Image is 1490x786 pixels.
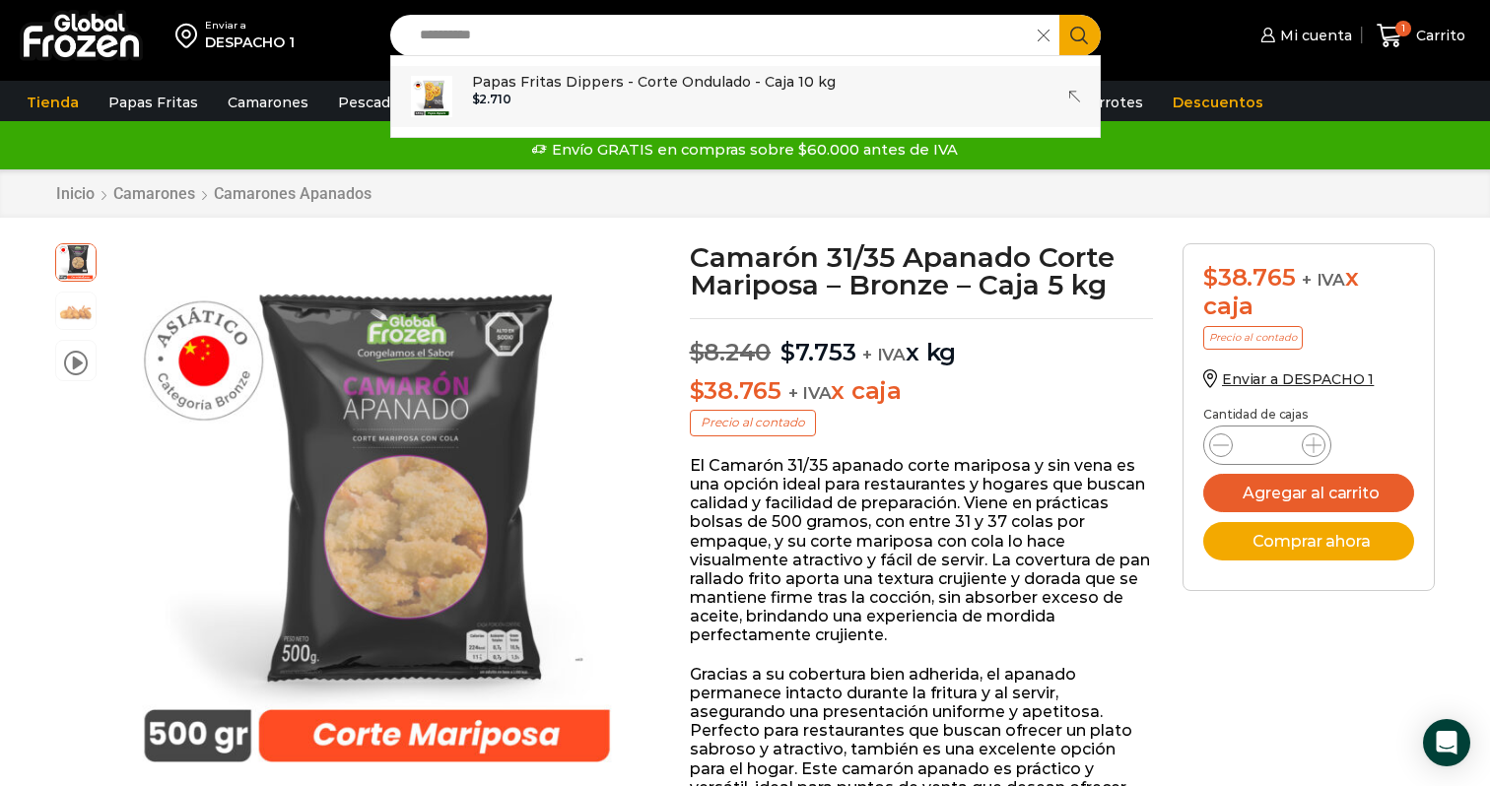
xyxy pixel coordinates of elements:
bdi: 38.765 [1203,263,1295,292]
p: Papas Fritas Dippers - Corte Ondulado - Caja 10 kg [472,71,836,93]
span: 1 [1395,21,1411,36]
button: Agregar al carrito [1203,474,1414,512]
bdi: 2.710 [472,92,511,106]
span: apanados [56,241,96,281]
div: DESPACHO 1 [205,33,295,52]
span: $ [690,376,705,405]
bdi: 38.765 [690,376,781,405]
span: Enviar a DESPACHO 1 [1222,370,1374,388]
p: El Camarón 31/35 apanado corte mariposa y sin vena es una opción ideal para restaurantes y hogare... [690,456,1154,645]
span: $ [472,92,480,106]
span: Mi cuenta [1275,26,1352,45]
span: Carrito [1411,26,1465,45]
nav: Breadcrumb [55,184,372,203]
p: Cantidad de cajas [1203,408,1414,422]
a: Inicio [55,184,96,203]
p: Precio al contado [1203,326,1303,350]
span: + IVA [862,345,906,364]
a: Abarrotes [1061,84,1153,121]
a: Tienda [17,84,89,121]
a: Camarones [112,184,196,203]
a: Enviar a DESPACHO 1 [1203,370,1374,388]
div: Open Intercom Messenger [1423,719,1470,766]
a: Camarones [218,84,318,121]
button: Comprar ahora [1203,522,1414,560]
a: Descuentos [1163,84,1273,121]
p: Precio al contado [690,410,816,435]
bdi: 7.753 [780,338,856,366]
div: x caja [1203,264,1414,321]
bdi: 8.240 [690,338,772,366]
h1: Camarón 31/35 Apanado Corte Mariposa – Bronze – Caja 5 kg [690,243,1154,298]
span: $ [1203,263,1218,292]
div: Enviar a [205,19,295,33]
a: Pescados y Mariscos [328,84,497,121]
p: x kg [690,318,1154,367]
button: Search button [1059,15,1101,56]
span: camaron-apanado [56,293,96,332]
a: Camarones Apanados [213,184,372,203]
span: $ [690,338,705,366]
a: Papas Fritas [99,84,208,121]
a: Mi cuenta [1255,16,1352,55]
span: + IVA [1302,270,1345,290]
img: address-field-icon.svg [175,19,205,52]
span: $ [780,338,795,366]
input: Product quantity [1249,431,1286,459]
a: 1 Carrito [1372,13,1470,59]
p: x caja [690,377,1154,406]
span: + IVA [788,383,832,403]
a: Papas Fritas Dippers - Corte Ondulado - Caja 10 kg $2.710 [391,66,1100,127]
